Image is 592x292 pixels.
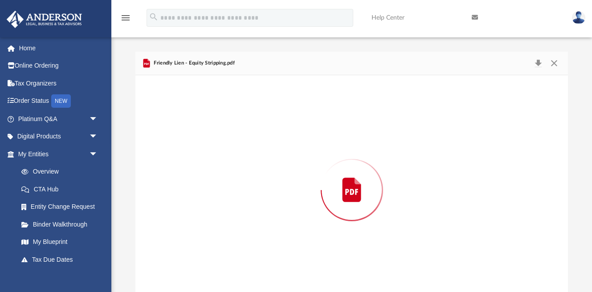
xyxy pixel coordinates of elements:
[12,251,111,268] a: Tax Due Dates
[6,39,111,57] a: Home
[6,110,111,128] a: Platinum Q&Aarrow_drop_down
[51,94,71,108] div: NEW
[6,145,111,163] a: My Entitiesarrow_drop_down
[89,110,107,128] span: arrow_drop_down
[530,57,546,69] button: Download
[6,57,111,75] a: Online Ordering
[6,92,111,110] a: Order StatusNEW
[6,74,111,92] a: Tax Organizers
[546,57,562,69] button: Close
[12,215,111,233] a: Binder Walkthrough
[152,59,235,67] span: Friendly Lien - Equity Stripping.pdf
[6,128,111,146] a: Digital Productsarrow_drop_down
[572,11,585,24] img: User Pic
[12,180,111,198] a: CTA Hub
[120,12,131,23] i: menu
[120,17,131,23] a: menu
[89,145,107,163] span: arrow_drop_down
[4,11,85,28] img: Anderson Advisors Platinum Portal
[89,128,107,146] span: arrow_drop_down
[12,233,107,251] a: My Blueprint
[12,163,111,181] a: Overview
[12,198,111,216] a: Entity Change Request
[149,12,159,22] i: search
